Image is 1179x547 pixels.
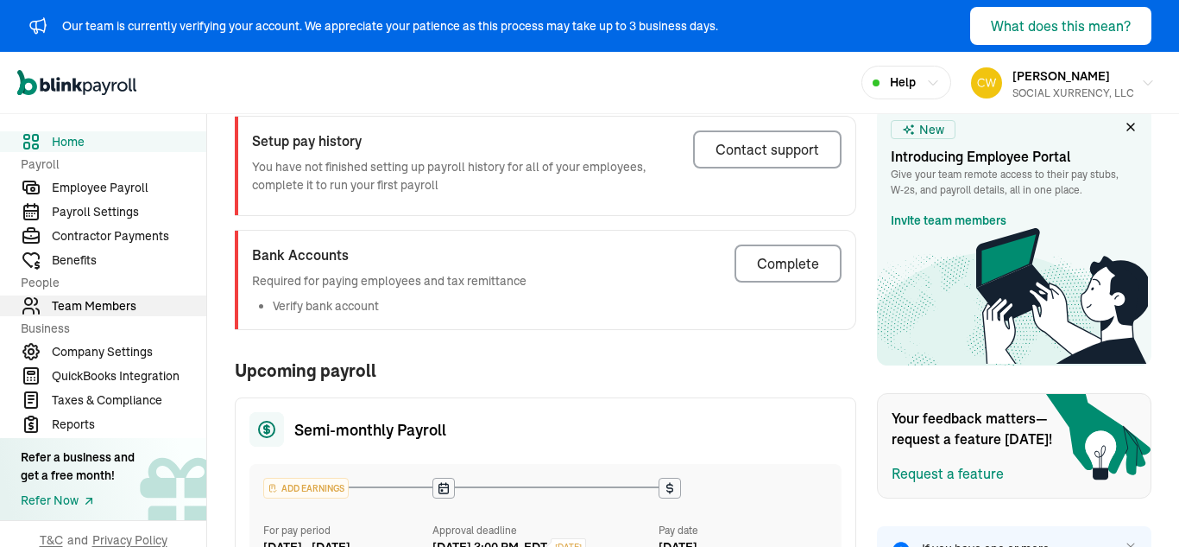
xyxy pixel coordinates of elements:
div: ADD EARNINGS [264,479,348,498]
p: Give your team remote access to their pay stubs, W‑2s, and payroll details, all in one place. [891,167,1138,198]
div: What does this mean? [991,16,1131,36]
button: Help [861,66,951,99]
h3: Bank Accounts [252,245,526,265]
div: SOCIAL XURRENCY, LLC [1012,86,1134,101]
span: [PERSON_NAME] [1012,68,1110,84]
span: Help [890,73,916,92]
span: Team Members [52,297,206,315]
span: People [21,274,196,292]
span: New [919,121,944,139]
p: Required for paying employees and tax remittance [252,272,526,290]
div: Pay date [659,523,828,538]
div: For pay period [263,523,432,538]
span: Your feedback matters—request a feature [DATE]! [892,408,1064,449]
span: Payroll Settings [52,203,206,221]
div: Approval deadline [432,523,652,538]
button: Request a feature [892,463,1004,484]
span: Benefits [52,251,206,270]
span: Contractor Payments [52,227,206,245]
button: [PERSON_NAME]SOCIAL XURRENCY, LLC [964,61,1162,105]
nav: Global [17,58,136,108]
span: Employee Payroll [52,179,206,197]
span: Company Settings [52,343,206,361]
span: Reports [52,416,206,434]
div: Our team is currently verifying your account. We appreciate your patience as this process may tak... [62,17,718,35]
div: Refer a business and get a free month! [21,448,135,485]
button: What does this mean? [970,7,1151,45]
div: Contact support [716,139,819,160]
span: Payroll [21,156,196,174]
span: QuickBooks Integration [52,367,206,385]
span: Semi-monthly Payroll [294,418,446,442]
button: Complete [735,245,842,283]
a: Refer Now [21,492,135,510]
h3: Setup pay history [252,130,679,151]
button: Contact support [693,130,842,169]
span: Home [52,133,206,151]
span: Business [21,320,196,338]
p: You have not finished setting up payroll history for all of your employees, complete it to run yo... [252,158,679,194]
a: Invite team members [891,212,1006,230]
span: Taxes & Compliance [52,391,206,410]
iframe: Chat Widget [1093,464,1179,547]
h3: Introducing Employee Portal [891,146,1138,167]
span: Upcoming payroll [235,358,856,384]
div: Complete [757,253,819,274]
li: Verify bank account [273,297,526,315]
